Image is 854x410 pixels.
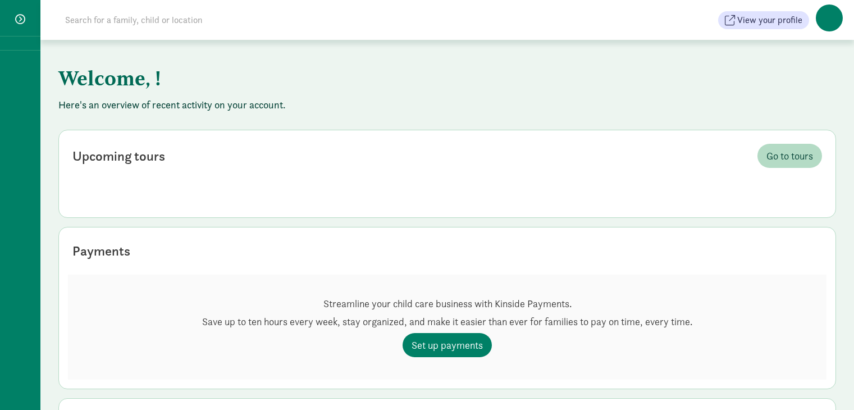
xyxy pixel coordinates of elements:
[72,146,165,166] div: Upcoming tours
[737,13,802,27] span: View your profile
[403,333,492,357] a: Set up payments
[58,9,373,31] input: Search for a family, child or location
[757,144,822,168] a: Go to tours
[58,98,836,112] p: Here's an overview of recent activity on your account.
[202,315,692,329] p: Save up to ten hours every week, stay organized, and make it easier than ever for families to pay...
[718,11,809,29] button: View your profile
[72,241,130,261] div: Payments
[58,58,614,98] h1: Welcome, !
[412,338,483,353] span: Set up payments
[202,297,692,311] p: Streamline your child care business with Kinside Payments.
[766,148,813,163] span: Go to tours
